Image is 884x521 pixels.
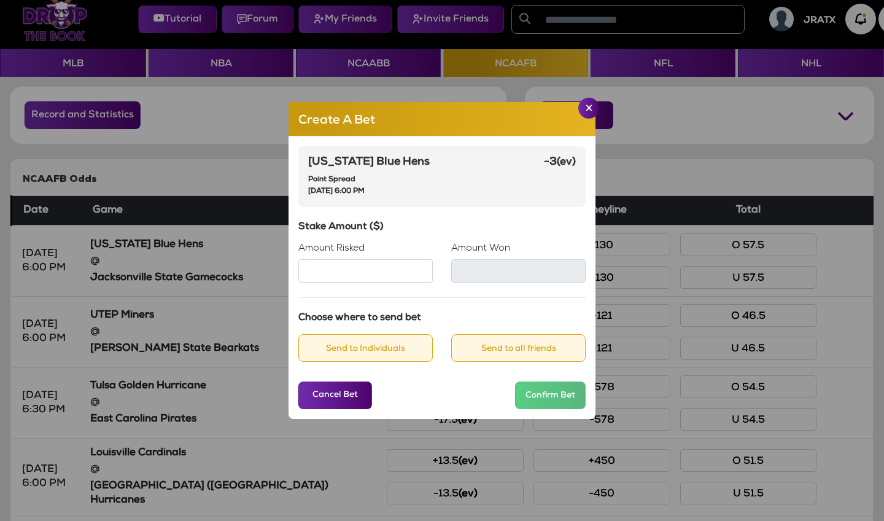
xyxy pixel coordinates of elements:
h6: Stake Amount ($) [298,222,586,233]
h5: Create A Bet [298,112,375,130]
small: [DATE] 6:00 PM [308,188,365,195]
img: Close [586,104,592,111]
small: Point Spread [308,176,355,184]
label: Amount Won [451,243,510,254]
h6: Choose where to send bet [298,313,586,324]
button: Send to Individuals [298,334,433,362]
label: Amount Risked [298,243,365,254]
small: (ev) [557,157,576,168]
button: Send to all friends [451,334,586,362]
button: Cancel Bet [298,382,372,409]
button: Confirm Bet [515,382,586,409]
h6: -3 [544,156,576,170]
button: Close [578,98,599,119]
h6: [US_STATE] Blue Hens [308,156,430,170]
